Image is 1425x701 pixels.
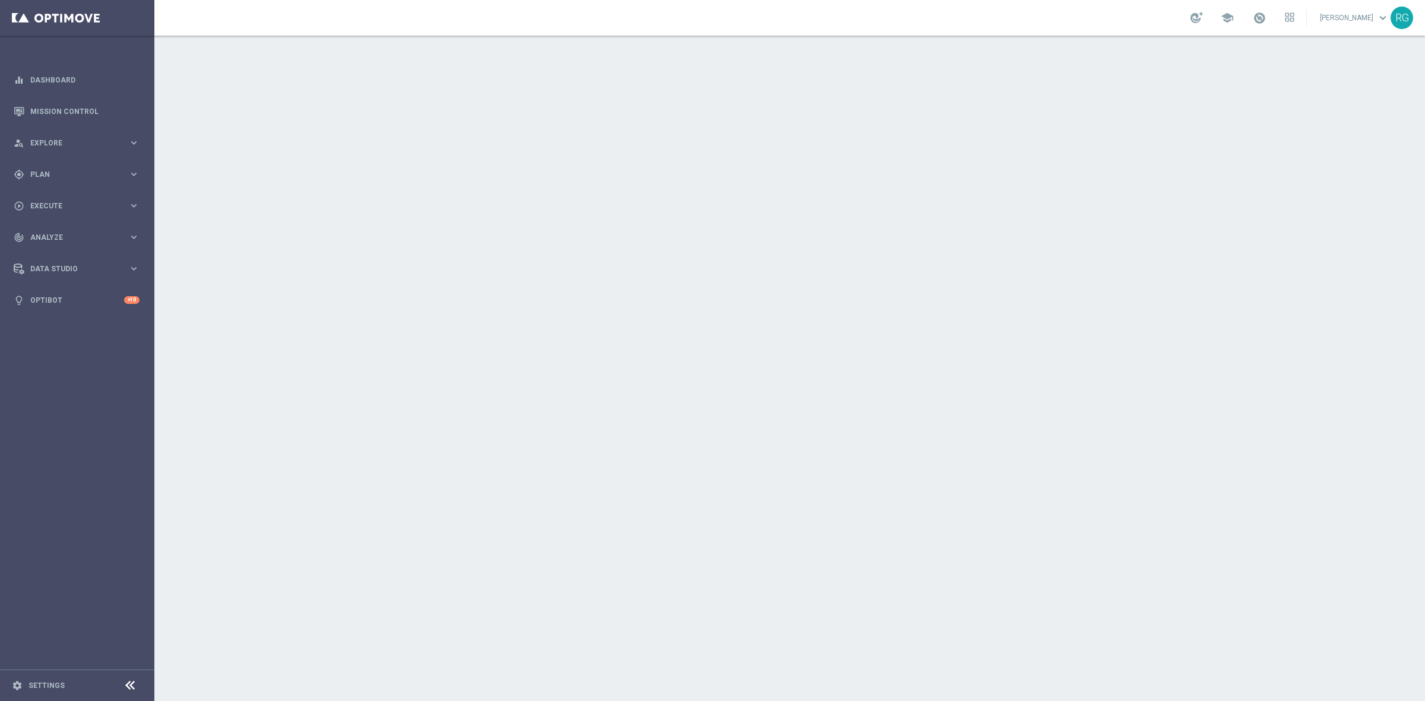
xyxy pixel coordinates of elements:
[13,138,140,148] button: person_search Explore keyboard_arrow_right
[14,232,24,243] i: track_changes
[13,201,140,211] button: play_circle_outline Execute keyboard_arrow_right
[30,265,128,272] span: Data Studio
[14,201,128,211] div: Execute
[14,264,128,274] div: Data Studio
[14,295,24,306] i: lightbulb
[1376,11,1389,24] span: keyboard_arrow_down
[12,680,23,691] i: settings
[13,233,140,242] button: track_changes Analyze keyboard_arrow_right
[30,171,128,178] span: Plan
[14,75,24,85] i: equalizer
[13,170,140,179] button: gps_fixed Plan keyboard_arrow_right
[30,284,124,316] a: Optibot
[28,682,65,689] a: Settings
[14,138,24,148] i: person_search
[30,139,128,147] span: Explore
[30,96,140,127] a: Mission Control
[128,137,140,148] i: keyboard_arrow_right
[13,75,140,85] button: equalizer Dashboard
[128,263,140,274] i: keyboard_arrow_right
[13,107,140,116] button: Mission Control
[30,202,128,210] span: Execute
[1221,11,1234,24] span: school
[14,284,140,316] div: Optibot
[14,96,140,127] div: Mission Control
[124,296,140,304] div: +10
[14,169,128,180] div: Plan
[14,138,128,148] div: Explore
[128,200,140,211] i: keyboard_arrow_right
[14,64,140,96] div: Dashboard
[14,169,24,180] i: gps_fixed
[128,169,140,180] i: keyboard_arrow_right
[1391,7,1413,29] div: RG
[13,296,140,305] button: lightbulb Optibot +10
[14,201,24,211] i: play_circle_outline
[128,231,140,243] i: keyboard_arrow_right
[30,234,128,241] span: Analyze
[13,264,140,274] button: Data Studio keyboard_arrow_right
[1319,9,1391,27] a: [PERSON_NAME]keyboard_arrow_down
[30,64,140,96] a: Dashboard
[14,232,128,243] div: Analyze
